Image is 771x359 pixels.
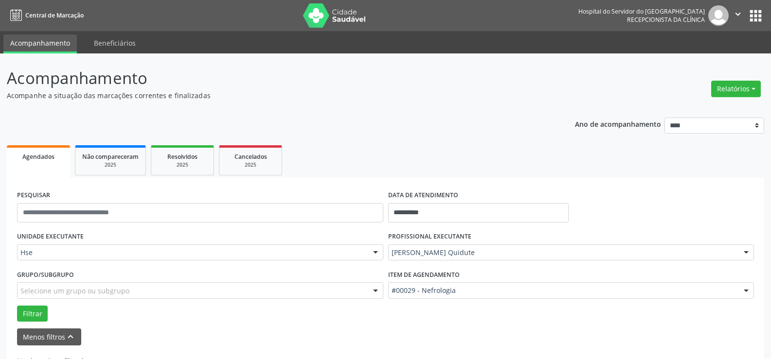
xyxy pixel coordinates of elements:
[388,267,460,282] label: Item de agendamento
[17,229,84,244] label: UNIDADE EXECUTANTE
[392,286,735,295] span: #00029 - Nefrologia
[234,153,267,161] span: Cancelados
[87,34,143,51] a: Beneficiários
[17,188,50,203] label: PESQUISAR
[711,81,761,97] button: Relatórios
[7,90,537,101] p: Acompanhe a situação das marcações correntes e finalizadas
[388,188,458,203] label: DATA DE ATENDIMENTO
[158,161,207,169] div: 2025
[20,286,129,296] span: Selecione um grupo ou subgrupo
[65,331,76,342] i: keyboard_arrow_up
[733,9,743,19] i: 
[17,328,81,345] button: Menos filtroskeyboard_arrow_up
[7,66,537,90] p: Acompanhamento
[7,7,84,23] a: Central de Marcação
[226,161,275,169] div: 2025
[575,118,661,130] p: Ano de acompanhamento
[82,153,139,161] span: Não compareceram
[167,153,197,161] span: Resolvidos
[22,153,54,161] span: Agendados
[729,5,747,26] button: 
[25,11,84,19] span: Central de Marcação
[627,16,705,24] span: Recepcionista da clínica
[578,7,705,16] div: Hospital do Servidor do [GEOGRAPHIC_DATA]
[20,248,363,257] span: Hse
[388,229,471,244] label: PROFISSIONAL EXECUTANTE
[17,267,74,282] label: Grupo/Subgrupo
[17,306,48,322] button: Filtrar
[747,7,764,24] button: apps
[392,248,735,257] span: [PERSON_NAME] Quidute
[82,161,139,169] div: 2025
[708,5,729,26] img: img
[3,34,77,53] a: Acompanhamento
